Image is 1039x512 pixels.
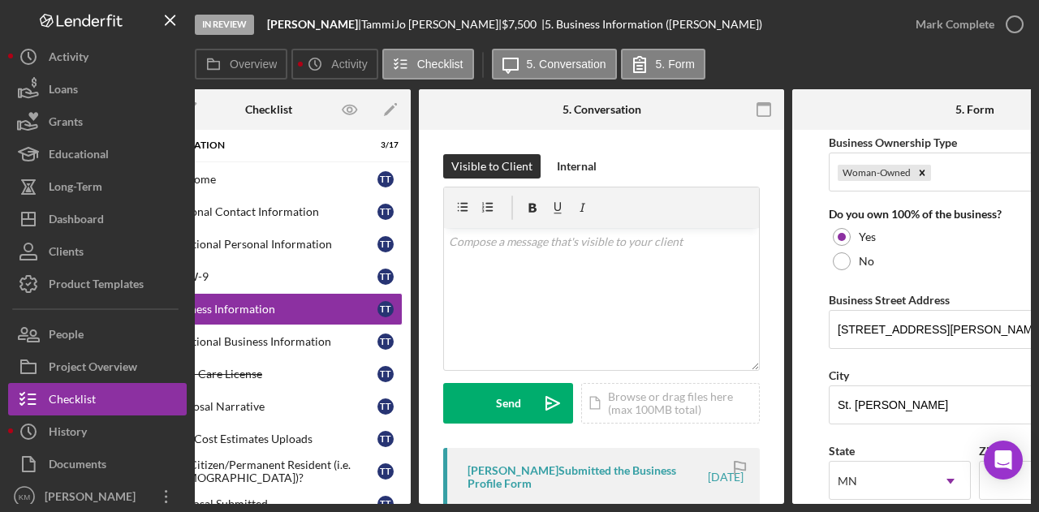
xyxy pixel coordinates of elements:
div: T T [377,431,394,447]
div: 5. Form [955,103,994,116]
div: Application [159,140,358,150]
div: Loans [49,73,78,110]
a: Personal Contact InformationTT [135,196,403,228]
div: Remove Woman-Owned [913,165,931,181]
div: T T [377,236,394,252]
div: Checklist [245,103,292,116]
button: Checklist [382,49,474,80]
div: Open Intercom Messenger [984,441,1023,480]
div: History [49,415,87,452]
button: Educational [8,138,187,170]
div: Business Information [168,303,377,316]
button: Project Overview [8,351,187,383]
button: Activity [8,41,187,73]
b: [PERSON_NAME] [267,17,358,31]
div: Personal Contact Information [168,205,377,218]
div: T T [377,301,394,317]
div: 3 / 17 [369,140,399,150]
div: T T [377,463,394,480]
button: Overview [195,49,287,80]
div: Project Overview [49,351,137,387]
a: WelcomeTT [135,163,403,196]
label: Activity [331,58,367,71]
button: Visible to Client [443,154,541,179]
label: 5. Form [656,58,695,71]
button: Send [443,383,573,424]
button: Grants [8,105,187,138]
div: Welcome [168,173,377,186]
button: History [8,415,187,448]
div: Checklist [49,383,96,419]
a: Proposal NarrativeTT [135,390,403,423]
button: Loans [8,73,187,105]
div: T T [377,398,394,415]
a: Additional Personal InformationTT [135,228,403,260]
label: Yes [859,230,876,243]
a: Bids/Cost Estimates UploadsTT [135,423,403,455]
div: T T [377,366,394,382]
time: 2025-07-16 20:00 [708,471,744,484]
a: Business InformationTT [135,293,403,325]
div: In Review [195,15,254,35]
div: Send [496,383,521,424]
button: Checklist [8,383,187,415]
button: Activity [291,49,377,80]
a: U.S. Citizen/Permanent Resident (i.e. [DEMOGRAPHIC_DATA])?TT [135,455,403,488]
label: City [829,368,849,382]
span: $7,500 [502,17,537,31]
button: Mark Complete [899,8,1031,41]
div: Additional Business Information [168,335,377,348]
div: Child Care License [168,368,377,381]
div: Proposal Narrative [168,400,377,413]
div: Woman-Owned [838,165,913,181]
button: Dashboard [8,203,187,235]
button: Documents [8,448,187,480]
div: IRS W-9 [168,270,377,283]
div: Documents [49,448,106,484]
text: KM [19,493,30,501]
label: Zip [979,444,996,458]
label: Business Street Address [829,293,950,307]
div: Dashboard [49,203,104,239]
div: T T [377,333,394,350]
label: Overview [230,58,277,71]
div: Product Templates [49,268,144,304]
div: 5. Conversation [563,103,641,116]
button: People [8,318,187,351]
div: U.S. Citizen/Permanent Resident (i.e. [DEMOGRAPHIC_DATA])? [168,458,377,484]
button: 5. Conversation [492,49,617,80]
div: TammiJo [PERSON_NAME] | [361,18,502,31]
div: Proposal Submitted [168,497,377,510]
a: Child Care LicenseTT [135,358,403,390]
button: Product Templates [8,268,187,300]
div: People [49,318,84,355]
a: Additional Business InformationTT [135,325,403,358]
button: Long-Term [8,170,187,203]
button: Clients [8,235,187,268]
a: IRS W-9TT [135,260,403,293]
div: Additional Personal Information [168,238,377,251]
div: MN [838,475,857,488]
div: Clients [49,235,84,272]
div: Educational [49,138,109,174]
div: Long-Term [49,170,102,207]
label: No [859,255,874,268]
button: 5. Form [621,49,705,80]
div: Grants [49,105,83,142]
div: Internal [557,154,597,179]
div: Visible to Client [451,154,532,179]
label: 5. Conversation [527,58,606,71]
label: Checklist [417,58,463,71]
